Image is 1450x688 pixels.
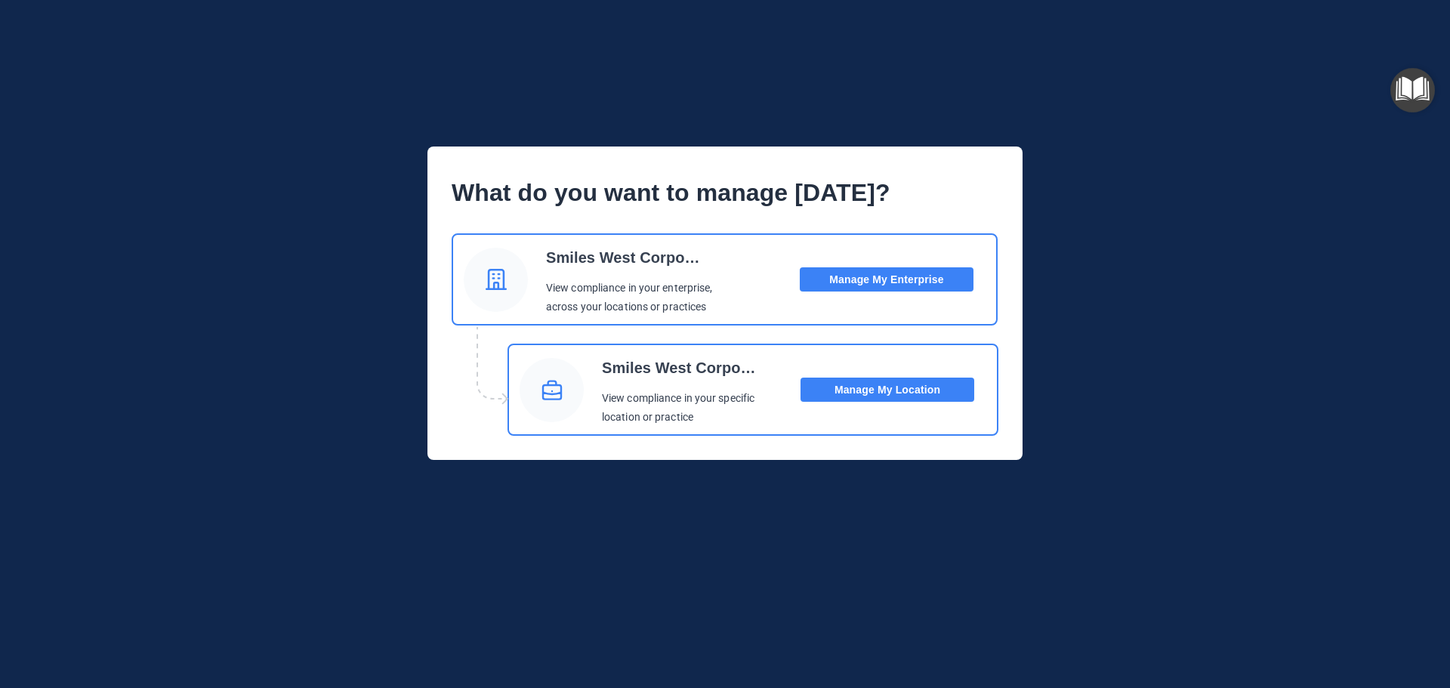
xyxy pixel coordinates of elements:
[1390,68,1435,113] button: Open Resource Center
[546,242,701,273] p: Smiles West Corporate
[801,378,974,402] button: Manage My Location
[602,353,757,383] p: Smiles West Corporate
[800,267,973,292] button: Manage My Enterprise
[546,279,713,298] p: View compliance in your enterprise,
[602,389,757,409] p: View compliance in your specific
[546,298,713,317] p: across your locations or practices
[602,408,757,427] p: location or practice
[452,171,998,215] p: What do you want to manage [DATE]?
